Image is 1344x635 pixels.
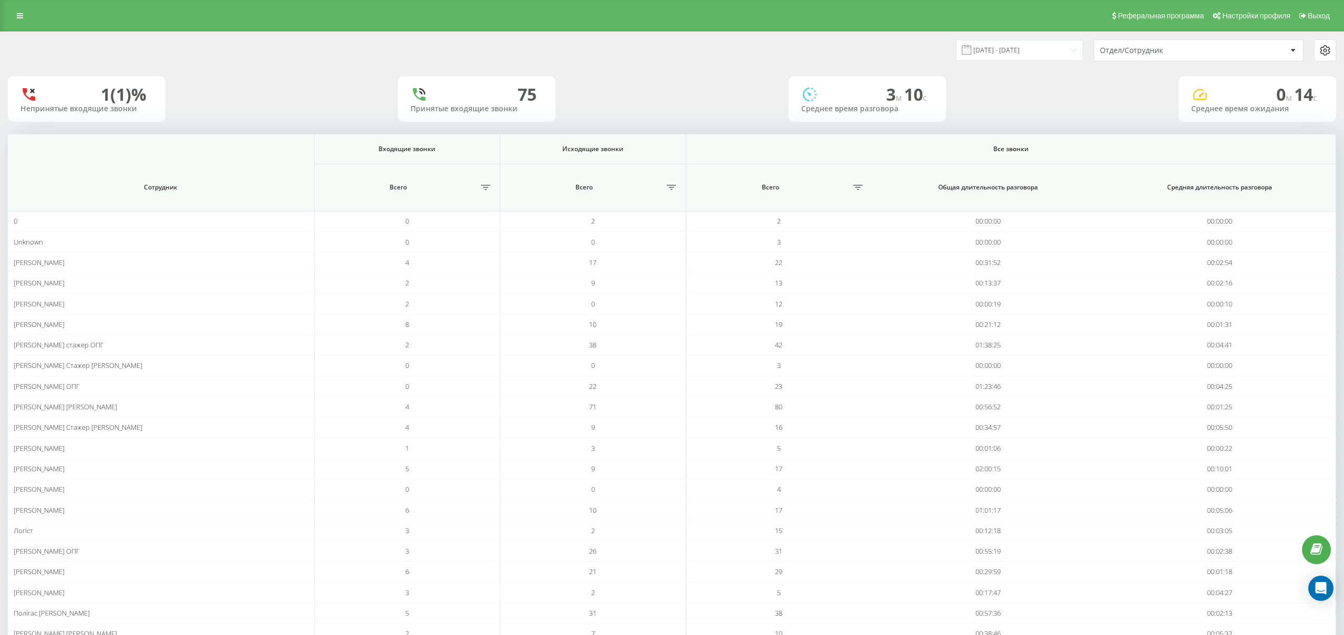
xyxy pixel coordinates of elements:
[871,417,1104,438] td: 00:34:57
[1104,335,1336,355] td: 00:04:41
[1104,252,1336,273] td: 00:02:54
[20,104,153,113] div: Непринятые входящие звонки
[14,484,65,494] span: [PERSON_NAME]
[506,183,663,192] span: Всего
[871,500,1104,520] td: 01:01:17
[777,484,781,494] span: 4
[871,562,1104,582] td: 00:29:59
[591,464,595,473] span: 9
[1120,183,1319,192] span: Средняя длительность разговора
[591,422,595,432] span: 9
[405,464,409,473] span: 5
[775,567,782,576] span: 29
[777,443,781,453] span: 5
[14,258,65,267] span: [PERSON_NAME]
[1104,459,1336,479] td: 00:10:01
[777,237,781,247] span: 3
[871,293,1104,314] td: 00:00:19
[405,320,409,329] span: 8
[411,104,543,113] div: Принятые входящие звонки
[14,443,65,453] span: [PERSON_NAME]
[589,546,596,556] span: 26
[775,278,782,288] span: 13
[886,83,904,105] span: 3
[14,361,142,370] span: [PERSON_NAME] Стажер [PERSON_NAME]
[589,382,596,391] span: 22
[405,382,409,391] span: 0
[14,320,65,329] span: [PERSON_NAME]
[1276,83,1294,105] span: 0
[775,505,782,515] span: 17
[14,608,90,618] span: Полігас [PERSON_NAME]
[775,382,782,391] span: 23
[405,216,409,226] span: 0
[405,567,409,576] span: 6
[775,608,782,618] span: 38
[1104,562,1336,582] td: 00:01:18
[1104,355,1336,376] td: 00:00:00
[1104,583,1336,603] td: 00:04:27
[405,258,409,267] span: 4
[1104,314,1336,335] td: 00:01:31
[591,278,595,288] span: 9
[405,546,409,556] span: 3
[14,505,65,515] span: [PERSON_NAME]
[775,320,782,329] span: 19
[775,299,782,309] span: 12
[871,438,1104,458] td: 00:01:06
[1104,273,1336,293] td: 00:02:16
[1104,211,1336,231] td: 00:00:00
[1104,231,1336,252] td: 00:00:00
[871,603,1104,623] td: 00:57:36
[871,231,1104,252] td: 00:00:00
[14,567,65,576] span: [PERSON_NAME]
[1104,417,1336,438] td: 00:05:50
[591,299,595,309] span: 0
[14,216,17,226] span: 0
[591,588,595,597] span: 2
[1104,521,1336,541] td: 00:03:05
[14,382,80,391] span: [PERSON_NAME] ОПГ
[14,237,43,247] span: Unknown
[1100,46,1225,55] div: Отдел/Сотрудник
[775,422,782,432] span: 16
[871,459,1104,479] td: 02:00:15
[775,402,782,411] span: 80
[591,443,595,453] span: 3
[723,145,1298,153] span: Все звонки
[775,340,782,350] span: 42
[14,588,65,597] span: [PERSON_NAME]
[1104,500,1336,520] td: 00:05:06
[28,183,294,192] span: Сотрудник
[14,402,117,411] span: [PERSON_NAME] [PERSON_NAME]
[14,464,65,473] span: [PERSON_NAME]
[777,216,781,226] span: 2
[1104,293,1336,314] td: 00:00:10
[775,258,782,267] span: 22
[405,608,409,618] span: 5
[775,526,782,535] span: 15
[514,145,671,153] span: Исходящие звонки
[923,92,927,103] span: c
[405,278,409,288] span: 2
[589,402,596,411] span: 71
[1104,397,1336,417] td: 00:01:25
[591,361,595,370] span: 0
[801,104,933,113] div: Среднее время разговора
[1104,603,1336,623] td: 00:02:13
[405,422,409,432] span: 4
[14,546,80,556] span: [PERSON_NAME] ОПГ
[591,237,595,247] span: 0
[691,183,849,192] span: Всего
[1313,92,1317,103] span: c
[871,355,1104,376] td: 00:00:00
[101,84,146,104] div: 1 (1)%
[871,273,1104,293] td: 00:13:37
[1286,92,1294,103] span: м
[14,340,104,350] span: [PERSON_NAME] стажер ОПГ
[405,505,409,515] span: 6
[591,526,595,535] span: 2
[1308,12,1330,20] span: Выход
[405,443,409,453] span: 1
[14,278,65,288] span: [PERSON_NAME]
